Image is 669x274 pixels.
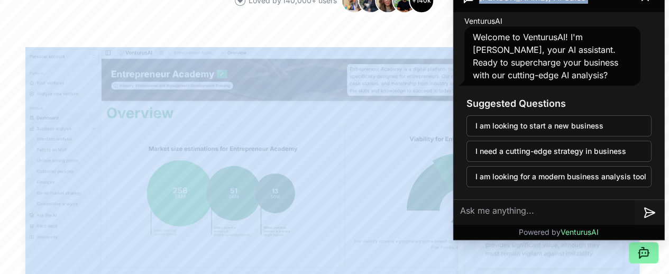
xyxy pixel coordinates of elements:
[466,115,652,136] button: I am looking to start a new business
[464,16,502,26] span: VenturusAI
[561,227,599,236] span: VenturusAI
[466,141,652,162] button: I need a cutting-edge strategy in business
[466,96,652,111] h3: Suggested Questions
[466,166,652,187] button: I am looking for a modern business analysis tool
[519,227,599,238] p: Powered by
[473,32,618,80] span: Welcome to VenturusAI! I'm [PERSON_NAME], your AI assistant. Ready to supercharge your business w...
